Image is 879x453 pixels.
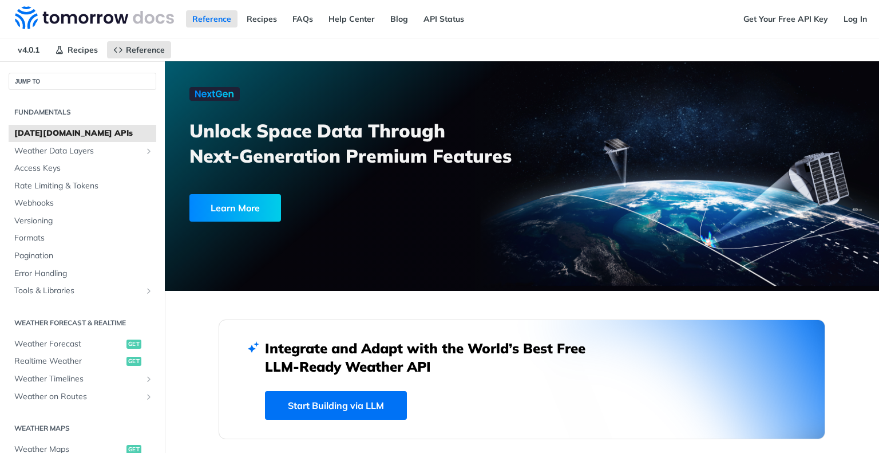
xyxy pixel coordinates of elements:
[189,118,534,168] h3: Unlock Space Data Through Next-Generation Premium Features
[322,10,381,27] a: Help Center
[144,392,153,401] button: Show subpages for Weather on Routes
[189,194,465,222] a: Learn More
[265,391,407,420] a: Start Building via LLM
[9,247,156,265] a: Pagination
[9,336,156,353] a: Weather Forecastget
[9,388,156,405] a: Weather on RoutesShow subpages for Weather on Routes
[9,423,156,434] h2: Weather Maps
[68,45,98,55] span: Recipes
[126,357,141,366] span: get
[144,147,153,156] button: Show subpages for Weather Data Layers
[14,180,153,192] span: Rate Limiting & Tokens
[14,163,153,174] span: Access Keys
[107,41,171,58] a: Reference
[9,371,156,388] a: Weather TimelinesShow subpages for Weather Timelines
[189,194,281,222] div: Learn More
[14,391,141,403] span: Weather on Routes
[9,282,156,300] a: Tools & LibrariesShow subpages for Tools & Libraries
[9,178,156,195] a: Rate Limiting & Tokens
[737,10,834,27] a: Get Your Free API Key
[240,10,283,27] a: Recipes
[417,10,470,27] a: API Status
[144,286,153,296] button: Show subpages for Tools & Libraries
[9,195,156,212] a: Webhooks
[126,340,141,349] span: get
[14,268,153,279] span: Error Handling
[9,318,156,328] h2: Weather Forecast & realtime
[265,339,603,376] h2: Integrate and Adapt with the World’s Best Free LLM-Ready Weather API
[49,41,104,58] a: Recipes
[14,215,153,227] span: Versioning
[144,375,153,384] button: Show subpages for Weather Timelines
[15,6,174,29] img: Tomorrow.io Weather API Docs
[14,356,124,367] span: Realtime Weather
[14,338,124,350] span: Weather Forecast
[9,125,156,142] a: [DATE][DOMAIN_NAME] APIs
[14,233,153,244] span: Formats
[189,87,240,101] img: NextGen
[286,10,319,27] a: FAQs
[9,160,156,177] a: Access Keys
[14,128,153,139] span: [DATE][DOMAIN_NAME] APIs
[14,250,153,262] span: Pagination
[9,265,156,282] a: Error Handling
[837,10,873,27] a: Log In
[9,107,156,117] h2: Fundamentals
[14,373,141,385] span: Weather Timelines
[14,285,141,297] span: Tools & Libraries
[14,145,141,157] span: Weather Data Layers
[11,41,46,58] span: v4.0.1
[14,198,153,209] span: Webhooks
[186,10,237,27] a: Reference
[9,143,156,160] a: Weather Data LayersShow subpages for Weather Data Layers
[9,230,156,247] a: Formats
[9,73,156,90] button: JUMP TO
[126,45,165,55] span: Reference
[384,10,414,27] a: Blog
[9,212,156,230] a: Versioning
[9,353,156,370] a: Realtime Weatherget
